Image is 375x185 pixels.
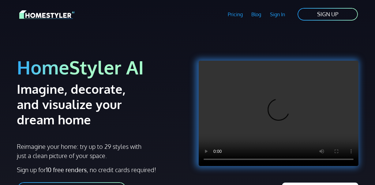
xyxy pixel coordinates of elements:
p: Sign up for , no credit cards required! [17,165,184,174]
strong: 10 free renders [46,166,87,174]
h1: HomeStyler AI [17,56,184,79]
a: Sign In [266,7,290,21]
img: HomeStyler AI logo [19,9,74,20]
h2: Imagine, decorate, and visualize your dream home [17,81,151,127]
a: Pricing [223,7,247,21]
a: Blog [247,7,266,21]
a: SIGN UP [297,7,358,21]
p: Reimagine your home: try up to 29 styles with just a clean picture of your space. [17,142,142,160]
